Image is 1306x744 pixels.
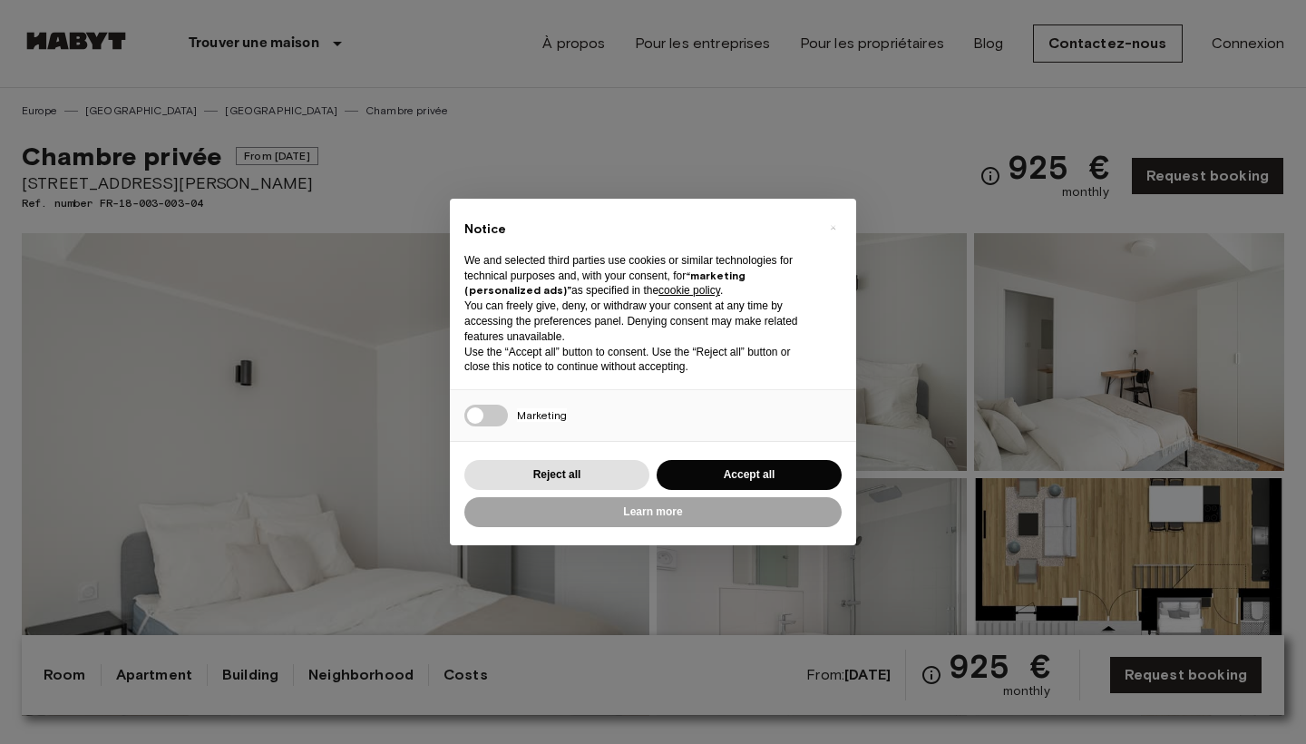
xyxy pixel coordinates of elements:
button: Close this notice [818,213,847,242]
span: × [830,217,836,239]
strong: “marketing (personalized ads)” [464,269,746,298]
h2: Notice [464,220,813,239]
p: We and selected third parties use cookies or similar technologies for technical purposes and, wit... [464,253,813,299]
button: Learn more [464,497,842,527]
span: Marketing [517,408,567,422]
p: You can freely give, deny, or withdraw your consent at any time by accessing the preferences pane... [464,299,813,344]
button: Accept all [657,460,842,490]
p: Use the “Accept all” button to consent. Use the “Reject all” button or close this notice to conti... [464,345,813,376]
button: Reject all [464,460,649,490]
a: cookie policy [658,284,720,297]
